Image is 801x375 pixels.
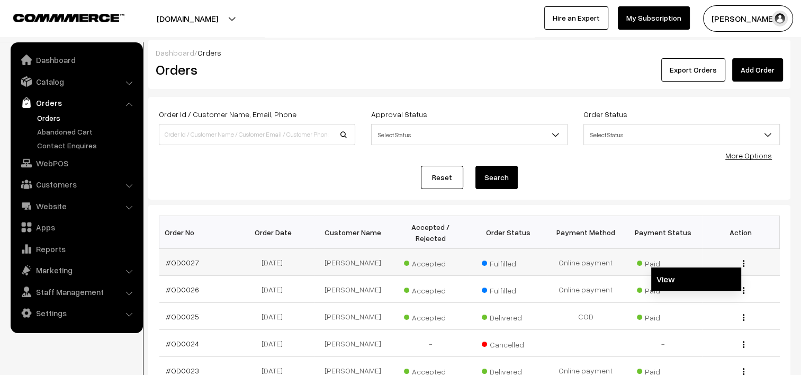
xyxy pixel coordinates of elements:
[197,48,221,57] span: Orders
[743,287,744,294] img: Menu
[372,126,567,144] span: Select Status
[404,309,457,323] span: Accepted
[371,124,568,145] span: Select Status
[314,249,392,276] td: [PERSON_NAME]
[661,58,725,82] button: Export Orders
[482,336,535,350] span: Cancelled
[392,330,470,357] td: -
[13,303,139,323] a: Settings
[618,6,690,30] a: My Subscription
[159,216,237,249] th: Order No
[156,61,354,78] h2: Orders
[314,330,392,357] td: [PERSON_NAME]
[166,339,199,348] a: #OD0024
[482,309,535,323] span: Delivered
[237,249,314,276] td: [DATE]
[625,216,703,249] th: Payment Status
[237,216,314,249] th: Order Date
[392,216,470,249] th: Accepted / Rejected
[13,11,106,23] a: COMMMERCE
[583,124,780,145] span: Select Status
[732,58,783,82] a: Add Order
[237,276,314,303] td: [DATE]
[13,218,139,237] a: Apps
[371,109,427,120] label: Approval Status
[547,249,625,276] td: Online payment
[314,216,392,249] th: Customer Name
[120,5,255,32] button: [DOMAIN_NAME]
[159,124,355,145] input: Order Id / Customer Name / Customer Email / Customer Phone
[237,303,314,330] td: [DATE]
[743,341,744,348] img: Menu
[547,216,625,249] th: Payment Method
[743,314,744,321] img: Menu
[583,109,627,120] label: Order Status
[702,216,780,249] th: Action
[166,312,199,321] a: #OD0025
[166,366,199,375] a: #OD0023
[772,11,788,26] img: user
[13,282,139,301] a: Staff Management
[584,126,779,144] span: Select Status
[13,154,139,173] a: WebPOS
[13,93,139,112] a: Orders
[637,282,690,296] span: Paid
[743,260,744,267] img: Menu
[637,255,690,269] span: Paid
[156,48,194,57] a: Dashboard
[482,255,535,269] span: Fulfilled
[34,140,139,151] a: Contact Enquires
[421,166,463,189] a: Reset
[314,276,392,303] td: [PERSON_NAME]
[651,267,741,291] a: View
[13,50,139,69] a: Dashboard
[547,303,625,330] td: COD
[159,109,296,120] label: Order Id / Customer Name, Email, Phone
[404,282,457,296] span: Accepted
[470,216,547,249] th: Order Status
[404,255,457,269] span: Accepted
[725,151,772,160] a: More Options
[13,239,139,258] a: Reports
[166,285,199,294] a: #OD0026
[482,282,535,296] span: Fulfilled
[13,175,139,194] a: Customers
[166,258,199,267] a: #OD0027
[13,72,139,91] a: Catalog
[625,330,703,357] td: -
[475,166,518,189] button: Search
[34,112,139,123] a: Orders
[743,368,744,375] img: Menu
[703,5,793,32] button: [PERSON_NAME]…
[237,330,314,357] td: [DATE]
[544,6,608,30] a: Hire an Expert
[13,197,139,216] a: Website
[637,309,690,323] span: Paid
[13,261,139,280] a: Marketing
[156,47,783,58] div: /
[314,303,392,330] td: [PERSON_NAME]
[34,126,139,137] a: Abandoned Cart
[13,14,124,22] img: COMMMERCE
[547,276,625,303] td: Online payment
